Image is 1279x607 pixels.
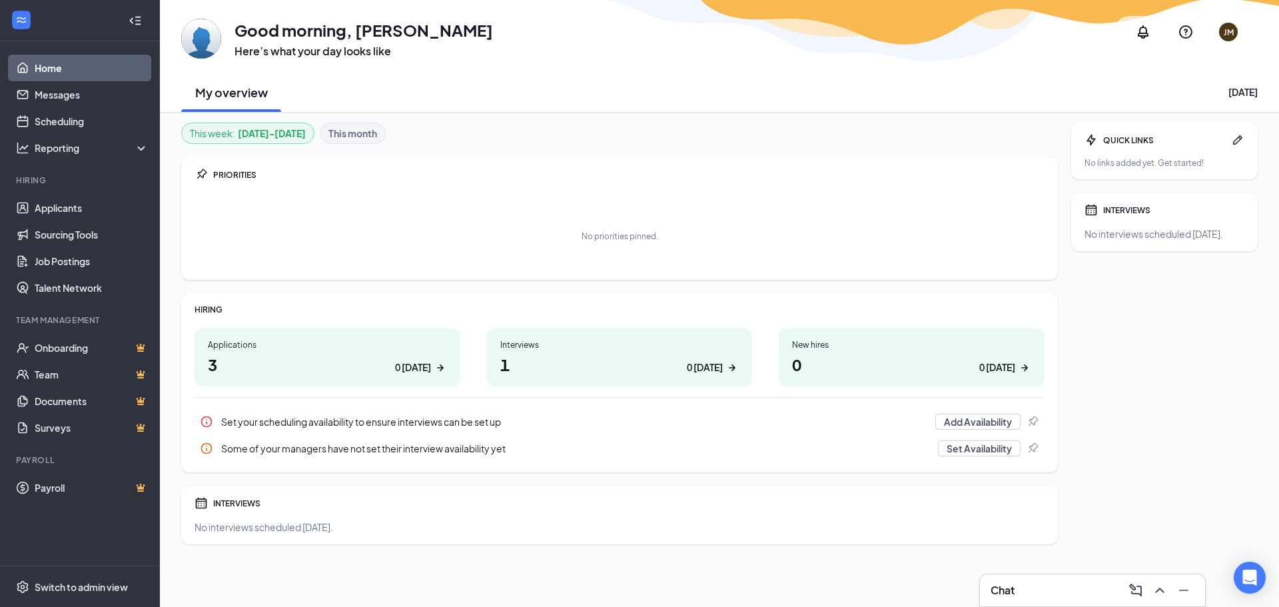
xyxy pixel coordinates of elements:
a: InfoSet your scheduling availability to ensure interviews can be set upAdd AvailabilityPin [195,408,1045,435]
a: Interviews10 [DATE]ArrowRight [487,328,753,386]
svg: Collapse [129,14,142,27]
h1: 1 [500,353,739,376]
svg: Settings [16,580,29,594]
h3: Here’s what your day looks like [234,44,493,59]
div: No links added yet. Get started! [1084,157,1244,169]
a: Scheduling [35,108,149,135]
svg: Analysis [16,141,29,155]
div: Open Intercom Messenger [1234,562,1266,594]
a: Messages [35,81,149,108]
div: 0 [DATE] [395,360,431,374]
svg: Bolt [1084,133,1098,147]
div: INTERVIEWS [1103,205,1244,216]
h1: 3 [208,353,447,376]
img: Jared Moyer [181,19,221,59]
svg: QuestionInfo [1178,24,1194,40]
a: New hires00 [DATE]ArrowRight [779,328,1045,386]
svg: Pin [195,168,208,181]
b: This month [328,126,377,141]
a: TeamCrown [35,361,149,388]
button: Minimize [1173,580,1194,601]
svg: ArrowRight [434,361,447,374]
div: Interviews [500,339,739,350]
svg: Minimize [1176,582,1192,598]
a: Applications30 [DATE]ArrowRight [195,328,460,386]
svg: ComposeMessage [1128,582,1144,598]
div: No interviews scheduled [DATE]. [1084,227,1244,241]
a: Home [35,55,149,81]
div: New hires [792,339,1031,350]
h2: My overview [195,84,268,101]
div: 0 [DATE] [687,360,723,374]
div: This week : [190,126,306,141]
svg: Notifications [1135,24,1151,40]
button: ChevronUp [1149,580,1170,601]
svg: Info [200,442,213,455]
div: Applications [208,339,447,350]
div: PRIORITIES [213,169,1045,181]
div: Set your scheduling availability to ensure interviews can be set up [221,415,927,428]
button: Add Availability [935,414,1021,430]
div: No interviews scheduled [DATE]. [195,520,1045,534]
div: Some of your managers have not set their interview availability yet [195,435,1045,462]
svg: Info [200,415,213,428]
div: Some of your managers have not set their interview availability yet [221,442,930,455]
a: Applicants [35,195,149,221]
button: ComposeMessage [1125,580,1146,601]
svg: Calendar [195,496,208,510]
a: PayrollCrown [35,474,149,501]
div: Set your scheduling availability to ensure interviews can be set up [195,408,1045,435]
div: Switch to admin view [35,580,128,594]
a: DocumentsCrown [35,388,149,414]
div: Reporting [35,141,149,155]
svg: Calendar [1084,203,1098,217]
a: SurveysCrown [35,414,149,441]
div: INTERVIEWS [213,498,1045,509]
div: [DATE] [1228,85,1258,99]
div: JM [1224,27,1234,38]
h1: Good morning, [PERSON_NAME] [234,19,493,41]
b: [DATE] - [DATE] [238,126,306,141]
button: Set Availability [938,440,1021,456]
svg: Pen [1231,133,1244,147]
div: Hiring [16,175,146,186]
a: Sourcing Tools [35,221,149,248]
h3: Chat [991,583,1015,598]
a: InfoSome of your managers have not set their interview availability yetSet AvailabilityPin [195,435,1045,462]
h1: 0 [792,353,1031,376]
div: QUICK LINKS [1103,135,1226,146]
svg: ArrowRight [1018,361,1031,374]
div: Team Management [16,314,146,326]
div: Payroll [16,454,146,466]
div: No priorities pinned. [582,231,658,242]
svg: Pin [1026,415,1039,428]
div: 0 [DATE] [979,360,1015,374]
svg: WorkstreamLogo [15,13,28,27]
div: HIRING [195,304,1045,315]
a: Job Postings [35,248,149,275]
a: Talent Network [35,275,149,301]
svg: Pin [1026,442,1039,455]
a: OnboardingCrown [35,334,149,361]
svg: ArrowRight [725,361,739,374]
svg: ChevronUp [1152,582,1168,598]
